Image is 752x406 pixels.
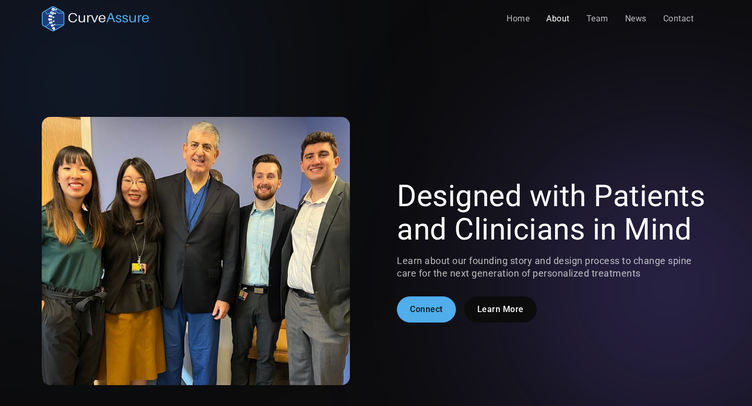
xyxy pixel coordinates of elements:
a: home [42,6,149,31]
p: Learn about our founding story and design process to change spine care for the next generation of... [397,255,710,280]
a: Home [498,8,538,29]
h1: Designed with Patients and Clinicians in Mind [397,180,710,246]
a: About [538,8,578,29]
a: Learn More [464,296,537,323]
a: News [617,8,655,29]
a: Connect [397,296,456,323]
a: Team [578,8,617,29]
a: Contact [655,8,702,29]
